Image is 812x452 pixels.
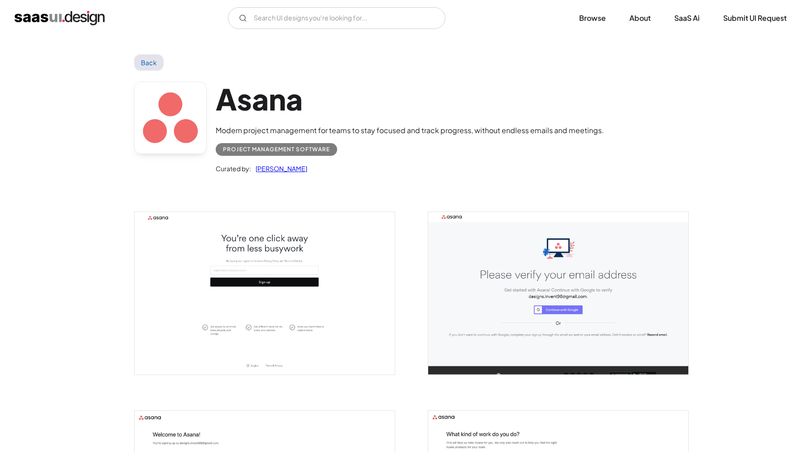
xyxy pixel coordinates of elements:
div: Modern project management for teams to stay focused and track progress, without endless emails an... [216,125,604,136]
img: 641587450ae7f2c7116f46b3_Asana%20Signup%20Screen-1.png [428,212,688,375]
input: Search UI designs you're looking for... [228,7,445,29]
h1: Asana [216,82,604,116]
a: [PERSON_NAME] [251,163,307,174]
img: 6415873f198228c967b50281_Asana%20Signup%20Screen.png [135,212,395,375]
a: About [619,8,662,28]
a: Browse [568,8,617,28]
div: Project Management Software [223,144,330,155]
a: open lightbox [428,212,688,375]
a: home [14,11,105,25]
form: Email Form [228,7,445,29]
a: open lightbox [135,212,395,375]
div: Curated by: [216,163,251,174]
a: Submit UI Request [712,8,797,28]
a: SaaS Ai [663,8,710,28]
a: Back [134,54,164,71]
